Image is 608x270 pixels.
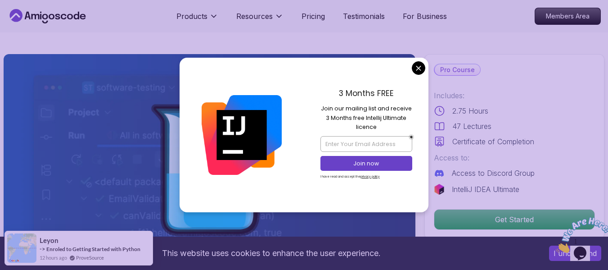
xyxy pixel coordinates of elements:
[452,121,491,132] p: 47 Lectures
[4,4,7,11] span: 1
[552,214,608,256] iframe: chat widget
[40,245,45,252] span: ->
[452,136,534,147] p: Certificate of Completion
[434,209,595,230] button: Get Started
[434,184,445,195] img: jetbrains logo
[452,105,488,116] p: 2.75 Hours
[40,254,67,261] span: 12 hours ago
[452,168,535,178] p: Access to Discord Group
[549,246,601,261] button: Accept cookies
[7,233,36,263] img: provesource social proof notification image
[4,4,59,39] img: Chat attention grabber
[434,210,594,229] p: Get Started
[40,237,59,244] span: leyon
[302,11,325,22] a: Pricing
[76,254,104,261] a: ProveSource
[535,8,600,24] p: Members Area
[434,90,595,101] p: Includes:
[435,64,480,75] p: Pro Course
[176,11,207,22] p: Products
[452,184,519,195] p: IntelliJ IDEA Ultimate
[434,152,595,163] p: Access to:
[236,11,273,22] p: Resources
[176,11,218,29] button: Products
[236,11,284,29] button: Resources
[535,8,601,25] a: Members Area
[7,243,536,263] div: This website uses cookies to enhance the user experience.
[403,11,447,22] a: For Business
[343,11,385,22] a: Testimonials
[46,246,140,252] a: Enroled to Getting Started with Python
